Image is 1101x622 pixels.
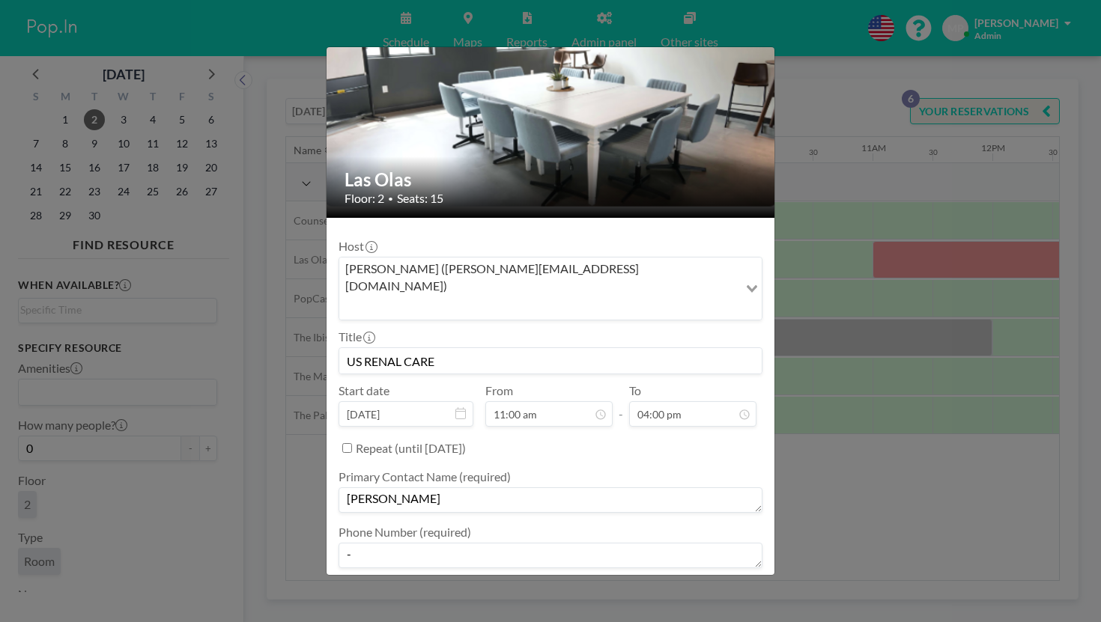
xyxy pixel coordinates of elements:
div: Search for option [339,257,762,320]
span: Seats: 15 [397,191,443,206]
span: • [388,193,393,204]
span: Floor: 2 [345,191,384,206]
img: 537.png [327,6,776,208]
label: Host [339,239,376,254]
label: Phone Number (required) [339,525,471,540]
input: Search for option [341,297,737,317]
h2: Las Olas [345,168,758,191]
label: To [629,383,641,398]
span: [PERSON_NAME] ([PERSON_NAME][EMAIL_ADDRESS][DOMAIN_NAME]) [342,260,735,294]
label: Repeat (until [DATE]) [356,441,466,456]
label: Title [339,329,374,344]
span: - [619,388,623,421]
label: From [485,383,513,398]
input: Morgan's reservation [339,348,762,373]
label: Primary Contact Name (required) [339,469,511,484]
label: Start date [339,383,389,398]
